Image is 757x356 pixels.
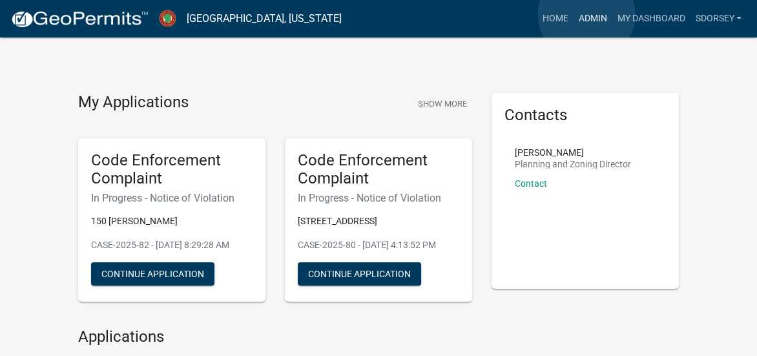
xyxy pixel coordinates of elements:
h5: Code Enforcement Complaint [298,151,459,189]
button: Continue Application [298,262,421,286]
h6: In Progress - Notice of Violation [298,192,459,204]
a: My Dashboard [612,6,690,31]
p: Planning and Zoning Director [515,160,631,169]
h6: In Progress - Notice of Violation [91,192,253,204]
p: CASE-2025-80 - [DATE] 4:13:52 PM [298,238,459,252]
p: [STREET_ADDRESS] [298,215,459,228]
h4: My Applications [78,93,189,112]
p: CASE-2025-82 - [DATE] 8:29:28 AM [91,238,253,252]
h5: Code Enforcement Complaint [91,151,253,189]
p: [PERSON_NAME] [515,148,631,157]
h5: Contacts [504,106,666,125]
p: 150 [PERSON_NAME] [91,215,253,228]
h4: Applications [78,328,472,346]
a: Contact [515,178,547,189]
button: Show More [413,93,472,114]
a: [GEOGRAPHIC_DATA], [US_STATE] [187,8,342,30]
a: sdorsey [690,6,747,31]
a: Admin [573,6,612,31]
a: Home [537,6,573,31]
button: Continue Application [91,262,214,286]
img: Jasper County, Georgia [159,10,176,27]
